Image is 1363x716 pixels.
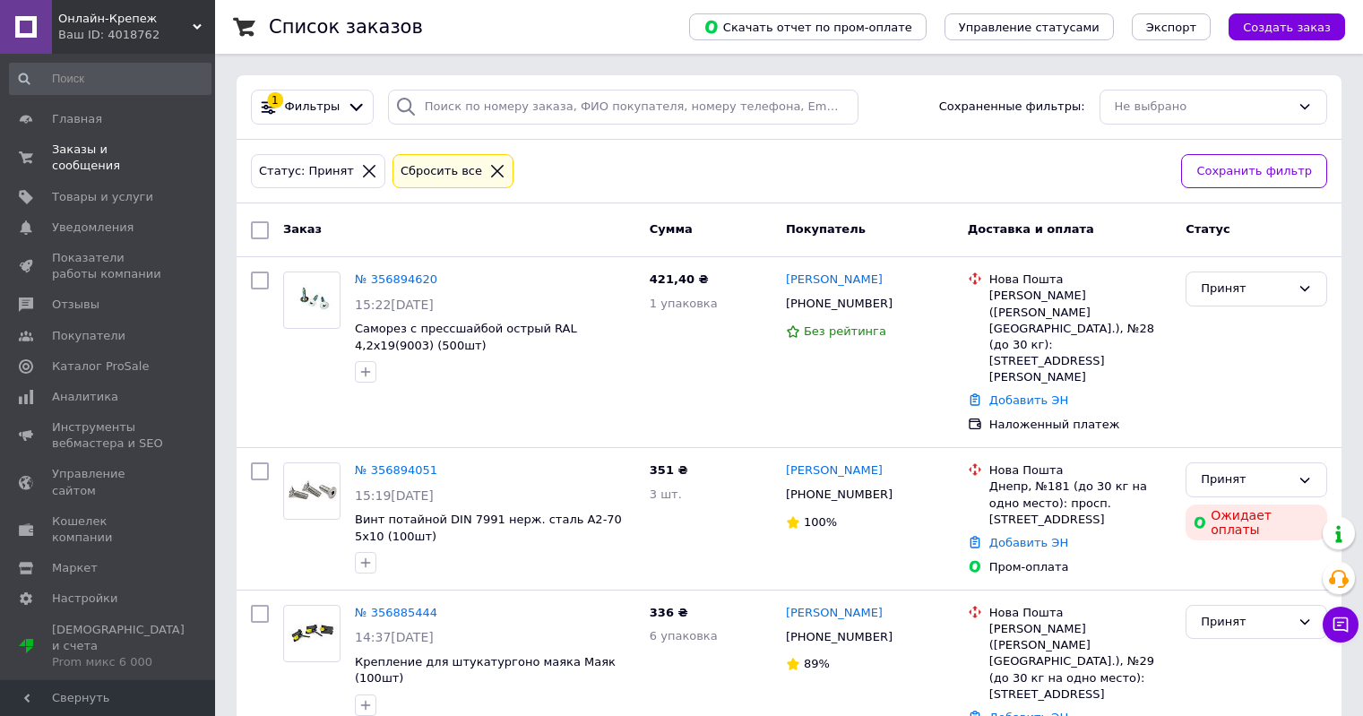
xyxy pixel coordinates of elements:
[52,297,99,313] span: Отзывы
[650,487,682,501] span: 3 шт.
[52,591,117,607] span: Настройки
[355,272,437,286] a: № 356894620
[284,613,340,655] img: Фото товару
[989,559,1171,575] div: Пром-оплата
[1201,613,1290,632] div: Принят
[1201,280,1290,298] div: Принят
[968,222,1094,236] span: Доставка и оплата
[52,389,118,405] span: Аналитика
[355,322,577,352] a: Саморез с прессшайбой острый RAL 4,2х19(9003) (500шт)
[650,606,688,619] span: 336 ₴
[52,220,134,236] span: Уведомления
[269,16,423,38] h1: Список заказов
[355,606,437,619] a: № 356885444
[52,250,166,282] span: Показатели работы компании
[355,655,616,686] a: Крепление для штукатургоно маяка Маяк (100шт)
[1323,607,1359,643] button: Чат с покупателем
[255,162,358,181] div: Статус: Принят
[1115,98,1290,116] div: Не выбрано
[283,272,341,329] a: Фото товару
[989,621,1171,703] div: [PERSON_NAME] ([PERSON_NAME][GEOGRAPHIC_DATA].), №29 (до 30 кг на одно место): [STREET_ADDRESS]
[1181,154,1327,189] button: Сохранить фильтр
[52,358,149,375] span: Каталог ProSale
[1243,21,1331,34] span: Создать заказ
[989,272,1171,288] div: Нова Пошта
[58,11,193,27] span: Онлайн-Крепеж
[52,419,166,452] span: Инструменты вебмастера и SEO
[267,92,283,108] div: 1
[804,657,830,670] span: 89%
[804,324,886,338] span: Без рейтинга
[9,63,211,95] input: Поиск
[989,462,1171,479] div: Нова Пошта
[650,272,709,286] span: 421,40 ₴
[959,21,1100,34] span: Управление статусами
[1186,505,1327,540] div: Ожидает оплаты
[284,280,340,322] img: Фото товару
[52,560,98,576] span: Маркет
[1229,13,1345,40] button: Создать заказ
[285,99,341,116] span: Фильтры
[283,222,322,236] span: Заказ
[1196,162,1312,181] span: Сохранить фильтр
[650,297,718,310] span: 1 упаковка
[989,417,1171,433] div: Наложенный платеж
[1211,20,1345,33] a: Создать заказ
[52,622,185,671] span: [DEMOGRAPHIC_DATA] и счета
[1201,470,1290,489] div: Принят
[989,605,1171,621] div: Нова Пошта
[650,222,693,236] span: Сумма
[355,630,434,644] span: 14:37[DATE]
[989,479,1171,528] div: Днепр, №181 (до 30 кг на одно место): просп. [STREET_ADDRESS]
[786,462,883,479] a: [PERSON_NAME]
[52,328,125,344] span: Покупатели
[52,111,102,127] span: Главная
[786,272,883,289] a: [PERSON_NAME]
[355,463,437,477] a: № 356894051
[52,654,185,670] div: Prom микс 6 000
[1146,21,1196,34] span: Экспорт
[355,513,622,543] a: Винт потайной DIN 7991 нерж. сталь А2-70 5х10 (100шт)
[52,513,166,546] span: Кошелек компании
[283,462,341,520] a: Фото товару
[52,189,153,205] span: Товары и услуги
[689,13,927,40] button: Скачать отчет по пром-оплате
[284,470,340,513] img: Фото товару
[786,222,866,236] span: Покупатель
[786,487,893,501] span: [PHONE_NUMBER]
[1186,222,1230,236] span: Статус
[989,288,1171,385] div: [PERSON_NAME] ([PERSON_NAME][GEOGRAPHIC_DATA].), №28 (до 30 кг): [STREET_ADDRESS][PERSON_NAME]
[388,90,858,125] input: Поиск по номеру заказа, ФИО покупателя, номеру телефона, Email, номеру накладной
[786,630,893,643] span: [PHONE_NUMBER]
[939,99,1085,116] span: Сохраненные фильтры:
[786,297,893,310] span: [PHONE_NUMBER]
[989,536,1068,549] a: Добавить ЭН
[397,162,486,181] div: Сбросить все
[650,463,688,477] span: 351 ₴
[283,605,341,662] a: Фото товару
[703,19,912,35] span: Скачать отчет по пром-оплате
[58,27,215,43] div: Ваш ID: 4018762
[52,466,166,498] span: Управление сайтом
[804,515,837,529] span: 100%
[945,13,1114,40] button: Управление статусами
[52,142,166,174] span: Заказы и сообщения
[355,298,434,312] span: 15:22[DATE]
[650,629,718,643] span: 6 упаковка
[355,488,434,503] span: 15:19[DATE]
[786,605,883,622] a: [PERSON_NAME]
[1132,13,1211,40] button: Экспорт
[989,393,1068,407] a: Добавить ЭН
